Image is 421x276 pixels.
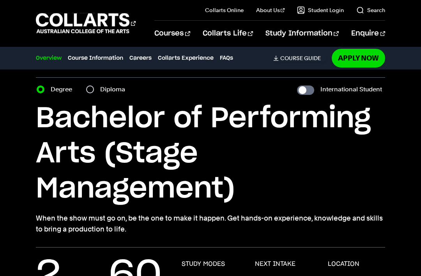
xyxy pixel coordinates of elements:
[100,84,130,95] label: Diploma
[256,6,285,14] a: About Us
[154,21,190,46] a: Courses
[203,21,253,46] a: Collarts Life
[220,54,233,62] a: FAQs
[36,101,385,207] h1: Bachelor of Performing Arts (Stage Management)
[351,21,385,46] a: Enquire
[205,6,244,14] a: Collarts Online
[129,54,152,62] a: Careers
[36,213,385,235] p: When the show must go on, be the one to make it happen. Get hands-on experience, knowledge and sk...
[297,6,344,14] a: Student Login
[356,6,385,14] a: Search
[36,54,62,62] a: Overview
[182,260,225,268] h3: STUDY MODES
[265,21,339,46] a: Study Information
[36,12,135,34] div: Go to homepage
[273,55,327,62] a: Course Guide
[158,54,214,62] a: Collarts Experience
[320,84,382,95] label: International Student
[328,260,359,268] h3: LOCATION
[68,54,123,62] a: Course Information
[255,260,295,268] h3: NEXT INTAKE
[51,84,77,95] label: Degree
[332,49,385,67] a: Apply Now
